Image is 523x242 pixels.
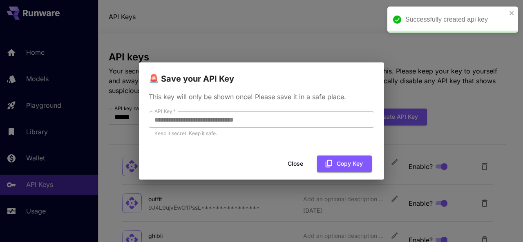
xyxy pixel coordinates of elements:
[154,108,176,115] label: API Key
[277,155,314,172] button: Close
[139,62,384,85] h2: 🚨 Save your API Key
[149,92,374,102] p: This key will only be shown once! Please save it in a safe place.
[317,155,372,172] button: Copy Key
[509,10,515,16] button: close
[154,129,369,138] p: Keep it secret. Keep it safe.
[405,15,507,24] div: Successfully created api key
